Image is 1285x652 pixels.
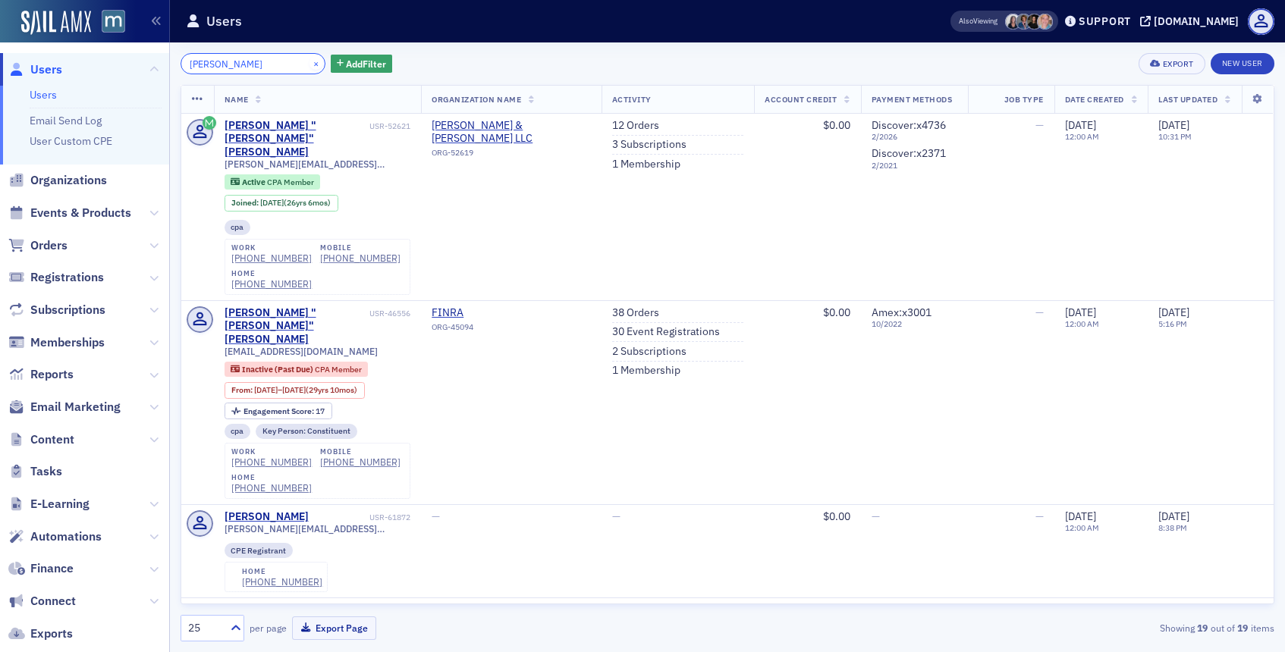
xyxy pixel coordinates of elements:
strong: 19 [1235,621,1251,635]
span: CPA Member [315,364,362,375]
span: Kelly Brown [1005,14,1021,30]
span: Date Created [1065,94,1124,105]
a: 1 Membership [612,364,680,378]
a: Finance [8,560,74,577]
a: Subscriptions [8,302,105,318]
a: Tasks [8,463,62,480]
a: [PERSON_NAME] [225,510,309,524]
span: Chris Dougherty [1016,14,1032,30]
a: Organizations [8,172,107,189]
span: [PERSON_NAME][EMAIL_ADDRESS][DOMAIN_NAME] [225,158,411,170]
div: Key Person: Constituent [256,424,357,439]
span: — [872,509,880,523]
span: Dee Sullivan [1037,14,1053,30]
div: Also [959,16,973,26]
time: 5:16 PM [1158,318,1187,329]
span: [EMAIL_ADDRESS][DOMAIN_NAME] [225,346,378,357]
a: SailAMX [21,11,91,35]
a: Connect [8,593,76,610]
span: Email Marketing [30,399,121,415]
a: [PHONE_NUMBER] [320,456,401,468]
a: [PERSON_NAME] & [PERSON_NAME] LLC [432,119,590,146]
span: Finance [30,560,74,577]
span: [PERSON_NAME][EMAIL_ADDRESS][DOMAIN_NAME] [225,523,411,534]
span: — [1035,306,1044,319]
a: Reports [8,366,74,383]
a: Content [8,431,74,448]
span: — [612,509,621,523]
a: E-Learning [8,496,90,513]
a: Email Send Log [30,114,102,127]
span: Events & Products [30,205,131,221]
div: CPE Registrant [225,543,294,558]
span: Viewing [959,16,998,27]
div: USR-52621 [369,121,410,131]
button: × [309,56,323,70]
input: Search… [181,53,325,74]
time: 8:38 PM [1158,522,1187,533]
span: Discover : x2371 [872,146,946,160]
span: Lauren McDonough [1026,14,1042,30]
span: Profile [1248,8,1274,35]
time: 10:31 PM [1158,131,1192,142]
time: 12:00 AM [1065,318,1099,329]
div: Joined: 1999-03-05 00:00:00 [225,195,338,212]
span: Organization Name [432,94,521,105]
span: Registrations [30,269,104,286]
div: work [231,243,312,252]
div: USR-61872 [311,513,410,522]
span: $0.00 [823,118,850,132]
a: FINRA [432,306,570,320]
span: 2 / 2026 [872,132,957,142]
div: [DOMAIN_NAME] [1154,14,1239,28]
div: ORG-45094 [432,322,570,337]
div: Support [1079,14,1131,28]
span: Users [30,61,62,78]
span: Organizations [30,172,107,189]
span: E-Learning [30,496,90,513]
div: work [231,447,312,456]
span: Automations [30,528,102,545]
div: 17 [243,407,325,415]
span: Connect [30,593,76,610]
a: New User [1211,53,1274,74]
span: CPA Member [267,177,314,187]
span: $0.00 [823,603,850,616]
span: [DATE] [1065,306,1096,319]
div: Engagement Score: 17 [225,403,332,419]
div: mobile [320,243,401,252]
div: (26yrs 6mos) [260,198,331,208]
div: [PHONE_NUMBER] [320,252,401,264]
div: USR-46556 [369,309,410,318]
a: Orders [8,237,68,254]
a: Email Marketing [8,399,121,415]
span: Reports [30,366,74,383]
label: per page [250,621,287,635]
span: [DATE] [260,197,284,208]
span: [DATE] [1065,118,1096,132]
a: 38 Orders [612,306,659,320]
span: Content [30,431,74,448]
span: $0.00 [823,306,850,319]
a: Inactive (Past Due) CPA Member [231,364,361,374]
span: Discover : x4736 [872,118,946,132]
span: [DATE] [282,384,306,395]
a: [PERSON_NAME] "[PERSON_NAME]" [PERSON_NAME] [225,306,367,346]
span: [DATE] [1158,603,1189,616]
span: 10 / 2022 [872,319,957,329]
button: Export Page [292,616,376,640]
a: [PHONE_NUMBER] [231,456,312,468]
span: [DATE] [254,384,278,395]
span: Tasks [30,463,62,480]
button: Export [1139,53,1205,74]
a: [PERSON_NAME] "[PERSON_NAME]" [PERSON_NAME] [225,119,367,159]
h1: Users [206,12,242,30]
span: Name [225,94,249,105]
a: Automations [8,528,102,545]
span: Orders [30,237,68,254]
a: 1 Membership [612,158,680,171]
div: Export [1163,60,1194,68]
div: ORG-52619 [432,148,590,163]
